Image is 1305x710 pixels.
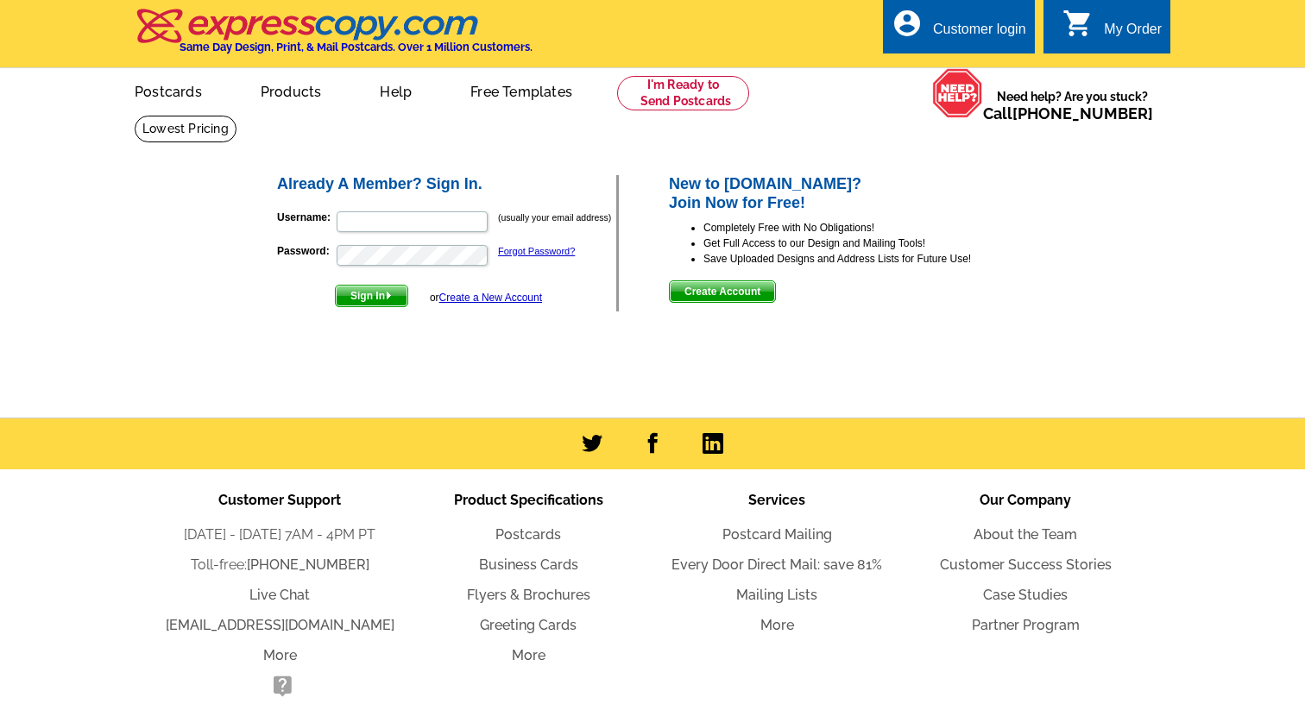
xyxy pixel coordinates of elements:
li: Completely Free with No Obligations! [703,220,1031,236]
span: Our Company [980,492,1071,508]
a: shopping_cart My Order [1062,19,1162,41]
a: Create a New Account [439,292,542,304]
a: More [512,647,545,663]
img: help [932,68,983,118]
span: Sign In [336,286,407,306]
span: Customer Support [218,492,341,508]
a: Live Chat [249,587,310,603]
a: Partner Program [972,617,1080,633]
a: Business Cards [479,556,578,573]
div: My Order [1104,22,1162,46]
div: Customer login [933,22,1026,46]
span: Product Specifications [454,492,603,508]
li: Toll-free: [155,555,404,575]
a: Postcards [107,70,230,110]
a: Mailing Lists [736,587,817,603]
li: Get Full Access to our Design and Mailing Tools! [703,236,1031,251]
a: Same Day Design, Print, & Mail Postcards. Over 1 Million Customers. [135,21,533,53]
a: Every Door Direct Mail: save 81% [671,556,882,573]
a: [PHONE_NUMBER] [247,556,369,573]
span: Services [748,492,805,508]
a: More [263,647,297,663]
a: [EMAIL_ADDRESS][DOMAIN_NAME] [166,617,394,633]
li: [DATE] - [DATE] 7AM - 4PM PT [155,525,404,545]
h4: Same Day Design, Print, & Mail Postcards. Over 1 Million Customers. [180,41,533,53]
a: Case Studies [983,587,1068,603]
h2: Already A Member? Sign In. [277,175,616,194]
a: Help [352,70,439,110]
a: Customer Success Stories [940,556,1112,573]
span: Call [983,104,1153,123]
a: Postcard Mailing [722,526,832,543]
a: account_circle Customer login [892,19,1026,41]
a: Products [233,70,350,110]
img: button-next-arrow-white.png [385,292,393,299]
a: About the Team [974,526,1077,543]
i: account_circle [892,8,923,39]
i: shopping_cart [1062,8,1094,39]
a: [PHONE_NUMBER] [1012,104,1153,123]
label: Username: [277,210,335,225]
span: Need help? Are you stuck? [983,88,1162,123]
a: Forgot Password? [498,246,575,256]
button: Sign In [335,285,408,307]
a: Free Templates [443,70,600,110]
a: Flyers & Brochures [467,587,590,603]
button: Create Account [669,280,776,303]
span: Create Account [670,281,775,302]
label: Password: [277,243,335,259]
h2: New to [DOMAIN_NAME]? Join Now for Free! [669,175,1031,212]
a: More [760,617,794,633]
li: Save Uploaded Designs and Address Lists for Future Use! [703,251,1031,267]
a: Postcards [495,526,561,543]
div: or [430,290,542,305]
a: Greeting Cards [480,617,577,633]
small: (usually your email address) [498,212,611,223]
